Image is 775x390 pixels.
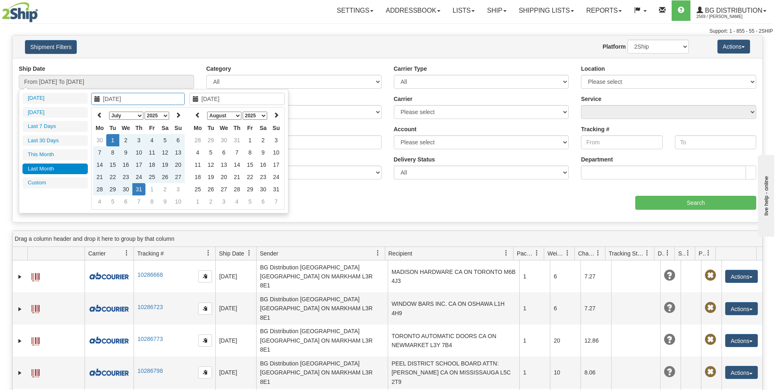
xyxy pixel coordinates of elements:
a: Label [31,334,40,347]
a: Lists [447,0,481,21]
td: 1 [519,260,550,292]
a: BG Distribution 2569 / [PERSON_NAME] [690,0,773,21]
a: Ship Date filter column settings [242,246,256,260]
td: 2 [257,134,270,146]
td: 20 [172,159,185,171]
a: Sender filter column settings [371,246,385,260]
button: Copy to clipboard [198,270,212,282]
span: Pickup Not Assigned [705,366,716,378]
td: BG Distribution [GEOGRAPHIC_DATA] [GEOGRAPHIC_DATA] ON MARKHAM L3R 8E1 [256,292,388,324]
td: 3 [217,195,230,208]
td: 6 [257,195,270,208]
li: [DATE] [22,93,88,104]
span: 2569 / [PERSON_NAME] [697,13,758,21]
td: 7.27 [581,260,611,292]
td: 28 [191,134,204,146]
td: 6 [550,260,581,292]
input: Search [635,196,756,210]
div: live help - online [6,7,76,13]
div: grid grouping header [13,231,762,247]
th: Sa [257,122,270,134]
td: 21 [93,171,106,183]
td: 9 [119,146,132,159]
td: 12 [204,159,217,171]
a: Label [31,365,40,379]
td: 6 [550,292,581,324]
td: 18 [145,159,159,171]
a: Label [31,269,40,282]
label: Delivery Status [394,155,435,164]
td: 1 [106,134,119,146]
td: 7 [132,195,145,208]
td: [DATE] [215,260,256,292]
span: Pickup Not Assigned [705,334,716,345]
td: 13 [172,146,185,159]
td: 22 [243,171,257,183]
label: Ship Date [19,65,45,73]
label: Location [581,65,605,73]
span: Weight [547,249,565,258]
th: Tu [106,122,119,134]
a: Tracking Status filter column settings [640,246,654,260]
span: Tracking # [137,249,164,258]
td: 9 [257,146,270,159]
td: 16 [119,159,132,171]
td: 7 [93,146,106,159]
button: Actions [717,40,750,54]
span: Pickup Not Assigned [705,302,716,314]
label: Tracking # [581,125,609,133]
td: 12 [159,146,172,159]
td: 20 [217,171,230,183]
td: 6 [119,195,132,208]
span: Packages [517,249,534,258]
span: Recipient [389,249,412,258]
a: Carrier filter column settings [120,246,134,260]
td: 4 [191,146,204,159]
li: Last 7 Days [22,121,88,132]
td: 13 [217,159,230,171]
span: Sender [260,249,278,258]
a: Label [31,301,40,314]
td: 22 [106,171,119,183]
td: 28 [93,183,106,195]
th: Su [270,122,283,134]
label: Category [206,65,231,73]
td: MADISON HARDWARE CA ON TORONTO M6B 4J3 [388,260,519,292]
div: Support: 1 - 855 - 55 - 2SHIP [2,28,773,35]
a: Settings [331,0,380,21]
td: 17 [132,159,145,171]
td: 10 [172,195,185,208]
td: 14 [230,159,243,171]
td: 7 [230,146,243,159]
span: Unknown [664,366,675,378]
span: Unknown [664,270,675,281]
label: Service [581,95,601,103]
td: [DATE] [215,292,256,324]
td: 30 [217,134,230,146]
td: 25 [191,183,204,195]
td: 5 [159,134,172,146]
a: Tracking # filter column settings [201,246,215,260]
td: 1 [145,183,159,195]
td: 1 [519,325,550,356]
a: Weight filter column settings [561,246,574,260]
td: 11 [191,159,204,171]
td: 23 [257,171,270,183]
td: 29 [106,183,119,195]
td: 17 [270,159,283,171]
label: Carrier [394,95,413,103]
label: Platform [603,43,626,51]
td: 1 [243,134,257,146]
td: 26 [204,183,217,195]
td: 19 [159,159,172,171]
button: Actions [725,366,758,379]
td: 31 [132,183,145,195]
td: 11 [145,146,159,159]
td: 5 [106,195,119,208]
th: Fr [145,122,159,134]
td: 29 [204,134,217,146]
span: Pickup Not Assigned [705,270,716,281]
img: 10087 - A&B Courier [88,368,130,377]
td: 5 [243,195,257,208]
td: PEEL DISTRICT SCHOOL BOARD ATTN: [PERSON_NAME] CA ON MISSISSAUGA L5C 2T9 [388,356,519,388]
